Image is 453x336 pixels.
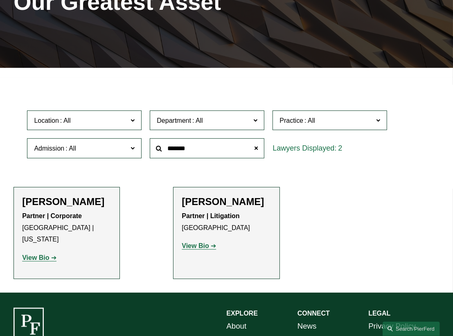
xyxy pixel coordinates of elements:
a: News [297,319,317,333]
h2: [PERSON_NAME] [22,196,111,207]
p: [GEOGRAPHIC_DATA] [182,210,271,234]
strong: EXPLORE [227,310,258,317]
strong: View Bio [22,254,49,261]
a: Privacy Policy [368,319,416,333]
p: [GEOGRAPHIC_DATA] | [US_STATE] [22,210,111,246]
a: About [227,319,247,333]
a: Search this site [383,322,440,336]
strong: CONNECT [297,310,330,317]
a: View Bio [22,254,56,261]
strong: Partner | Corporate [22,212,82,219]
span: Location [34,117,59,124]
span: Department [157,117,191,124]
strong: Partner | Litigation [182,212,239,219]
span: Practice [279,117,303,124]
strong: LEGAL [368,310,390,317]
h2: [PERSON_NAME] [182,196,271,207]
a: View Bio [182,242,216,249]
span: Admission [34,145,64,152]
span: 2 [338,144,342,152]
strong: View Bio [182,242,209,249]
